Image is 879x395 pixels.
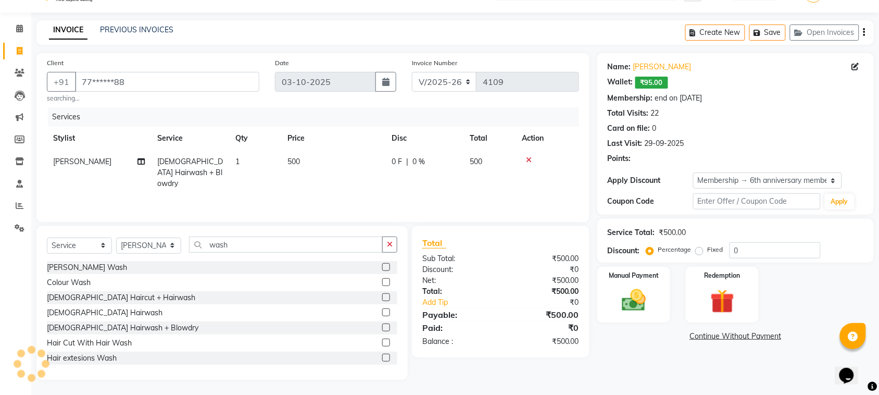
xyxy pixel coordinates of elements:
[415,322,501,334] div: Paid:
[235,157,240,166] span: 1
[47,94,259,103] small: searching...
[157,157,223,188] span: [DEMOGRAPHIC_DATA] Hairwash + Blowdry
[415,308,501,321] div: Payable:
[608,138,643,149] div: Last Visit:
[415,336,501,347] div: Balance :
[415,275,501,286] div: Net:
[608,123,650,134] div: Card on file:
[608,61,631,72] div: Name:
[652,123,657,134] div: 0
[500,286,587,297] div: ₹500.00
[655,93,702,104] div: end on [DATE]
[47,307,162,318] div: [DEMOGRAPHIC_DATA] Hairwash
[705,271,740,280] label: Redemption
[658,245,692,254] label: Percentage
[49,21,87,40] a: INVOICE
[614,287,654,314] img: _cash.svg
[609,271,659,280] label: Manual Payment
[500,322,587,334] div: ₹0
[608,93,653,104] div: Membership:
[47,262,127,273] div: [PERSON_NAME] Wash
[835,353,869,385] iframe: chat widget
[790,24,859,41] button: Open Invoices
[685,24,745,41] button: Create New
[47,72,76,92] button: +91
[645,138,684,149] div: 29-09-2025
[287,157,300,166] span: 500
[281,127,385,150] th: Price
[608,153,631,164] div: Points:
[500,336,587,347] div: ₹500.00
[385,127,463,150] th: Disc
[500,264,587,275] div: ₹0
[151,127,229,150] th: Service
[608,245,640,256] div: Discount:
[500,275,587,286] div: ₹500.00
[412,58,457,68] label: Invoice Number
[229,127,281,150] th: Qty
[470,157,482,166] span: 500
[659,227,686,238] div: ₹500.00
[75,72,259,92] input: Search by Name/Mobile/Email/Code
[651,108,659,119] div: 22
[608,196,693,207] div: Coupon Code
[608,227,655,238] div: Service Total:
[599,331,872,342] a: Continue Without Payment
[412,156,425,167] span: 0 %
[53,157,111,166] span: [PERSON_NAME]
[415,253,501,264] div: Sub Total:
[500,308,587,321] div: ₹500.00
[47,58,64,68] label: Client
[693,193,821,209] input: Enter Offer / Coupon Code
[47,292,195,303] div: [DEMOGRAPHIC_DATA] Haircut + Hairwash
[415,297,515,308] a: Add Tip
[463,127,516,150] th: Total
[406,156,408,167] span: |
[708,245,723,254] label: Fixed
[47,338,132,349] div: Hair Cut With Hair Wash
[500,253,587,264] div: ₹500.00
[635,77,668,89] span: ₹95.00
[47,127,151,150] th: Stylist
[422,238,446,249] span: Total
[516,127,579,150] th: Action
[608,175,693,186] div: Apply Discount
[189,237,383,253] input: Search or Scan
[47,353,117,364] div: Hair extesions Wash
[392,156,402,167] span: 0 F
[415,264,501,275] div: Discount:
[825,194,855,209] button: Apply
[749,24,786,41] button: Save
[48,107,587,127] div: Services
[515,297,587,308] div: ₹0
[47,277,91,288] div: Colour Wash
[100,25,173,34] a: PREVIOUS INVOICES
[703,287,742,316] img: _gift.svg
[415,286,501,297] div: Total:
[633,61,692,72] a: [PERSON_NAME]
[608,77,633,89] div: Wallet:
[47,323,198,334] div: [DEMOGRAPHIC_DATA] Hairwash + Blowdry
[275,58,289,68] label: Date
[608,108,649,119] div: Total Visits:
